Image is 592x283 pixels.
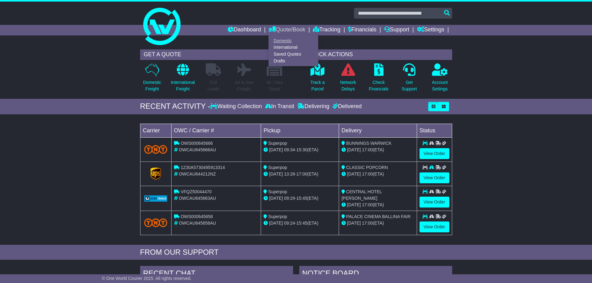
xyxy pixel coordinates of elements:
a: Saved Quotes [269,51,318,58]
td: Status [417,124,452,137]
span: [DATE] [269,171,283,176]
span: 09:24 [284,221,295,226]
span: OWCAU645658AU [179,221,216,226]
td: Carrier [140,124,171,137]
img: GetCarrierServiceLogo [144,195,168,202]
div: Waiting Collection [210,103,263,110]
span: OWCAU644212NZ [179,171,216,176]
td: Pickup [261,124,339,137]
span: 15:30 [296,147,307,152]
span: VFQZ50044470 [181,189,212,194]
span: 17:00 [296,171,307,176]
div: - (ETA) [264,171,336,177]
p: Domestic Freight [143,79,161,92]
span: OWCAU645666AU [179,147,216,152]
span: [DATE] [347,221,361,226]
div: NOTICE BOARD [299,266,452,283]
div: - (ETA) [264,220,336,226]
div: RECENT CHAT [140,266,293,283]
a: AccountSettings [432,63,448,96]
a: View Order [420,197,449,208]
a: View Order [420,148,449,159]
div: QUICK ACTIONS [305,49,452,60]
span: OWS000645658 [181,214,213,219]
span: © One World Courier 2025. All rights reserved. [102,276,192,281]
a: Domestic [269,37,318,44]
span: 15:45 [296,221,307,226]
p: Full Loads [206,79,221,92]
div: GET A QUOTE [140,49,287,60]
span: PALACE CINEMA BALLINA FAIR [346,214,411,219]
div: - (ETA) [264,195,336,202]
span: [DATE] [269,147,283,152]
span: 17:00 [362,221,373,226]
span: Superpop [268,165,287,170]
span: OWCAU645663AU [179,196,216,201]
span: Superpop [268,189,287,194]
a: Track aParcel [310,63,325,96]
span: CENTRAL HOTEL [PERSON_NAME] [342,189,382,201]
a: Quote/Book [268,25,305,35]
div: FROM OUR SUPPORT [140,248,452,257]
a: NetworkDelays [340,63,356,96]
p: Air / Sea Depot [266,79,283,92]
p: Check Financials [369,79,388,92]
span: 17:00 [362,171,373,176]
span: 09:29 [284,196,295,201]
span: [DATE] [269,221,283,226]
a: Financials [348,25,376,35]
span: Superpop [268,214,287,219]
a: CheckFinancials [369,63,389,96]
a: View Order [420,172,449,183]
div: Delivering [296,103,331,110]
img: GetCarrierServiceLogo [150,167,161,180]
div: Quote/Book [268,35,318,66]
span: OWS000645666 [181,141,213,146]
a: International [269,44,318,51]
span: 17:00 [362,202,373,207]
a: Support [384,25,409,35]
a: InternationalFreight [171,63,195,96]
a: DomesticFreight [143,63,161,96]
div: RECENT ACTIVITY - [140,102,210,111]
p: Air & Sea Freight [235,79,253,92]
div: Delivered [331,103,362,110]
p: Network Delays [340,79,356,92]
a: Tracking [313,25,340,35]
span: 17:00 [362,147,373,152]
img: TNT_Domestic.png [144,145,168,153]
span: [DATE] [269,196,283,201]
span: 15:45 [296,196,307,201]
p: Account Settings [432,79,448,92]
p: International Freight [171,79,195,92]
div: - (ETA) [264,147,336,153]
div: (ETA) [342,202,414,208]
span: 13:28 [284,171,295,176]
span: 09:34 [284,147,295,152]
span: [DATE] [347,147,361,152]
a: Settings [417,25,444,35]
span: BUNNINGS WARWICK [346,141,392,146]
a: GetSupport [401,63,417,96]
span: Superpop [268,141,287,146]
div: In Transit [264,103,296,110]
a: Drafts [269,57,318,64]
a: Dashboard [228,25,261,35]
span: [DATE] [347,171,361,176]
a: View Order [420,221,449,232]
span: [DATE] [347,202,361,207]
div: (ETA) [342,220,414,226]
td: Delivery [339,124,417,137]
div: (ETA) [342,171,414,177]
p: Get Support [402,79,417,92]
p: Track a Parcel [310,79,325,92]
img: TNT_Domestic.png [144,218,168,227]
span: 1Z30A5730495913314 [181,165,225,170]
td: OWC / Carrier # [171,124,261,137]
div: (ETA) [342,147,414,153]
span: CLASSIC POPCORN [346,165,388,170]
